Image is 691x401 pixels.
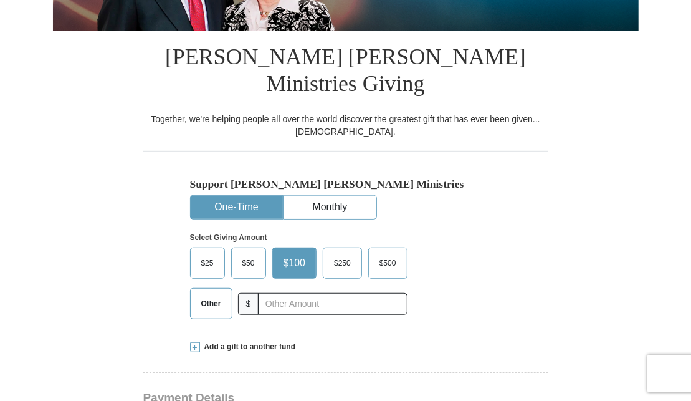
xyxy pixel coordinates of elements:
[143,31,548,113] h1: [PERSON_NAME] [PERSON_NAME] Ministries Giving
[200,342,296,352] span: Add a gift to another fund
[328,254,357,273] span: $250
[284,196,376,219] button: Monthly
[190,178,502,191] h5: Support [PERSON_NAME] [PERSON_NAME] Ministries
[190,233,267,242] strong: Select Giving Amount
[191,196,283,219] button: One-Time
[258,293,407,315] input: Other Amount
[236,254,261,273] span: $50
[277,254,312,273] span: $100
[195,294,227,313] span: Other
[373,254,403,273] span: $500
[238,293,259,315] span: $
[195,254,220,273] span: $25
[143,113,548,138] div: Together, we're helping people all over the world discover the greatest gift that has ever been g...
